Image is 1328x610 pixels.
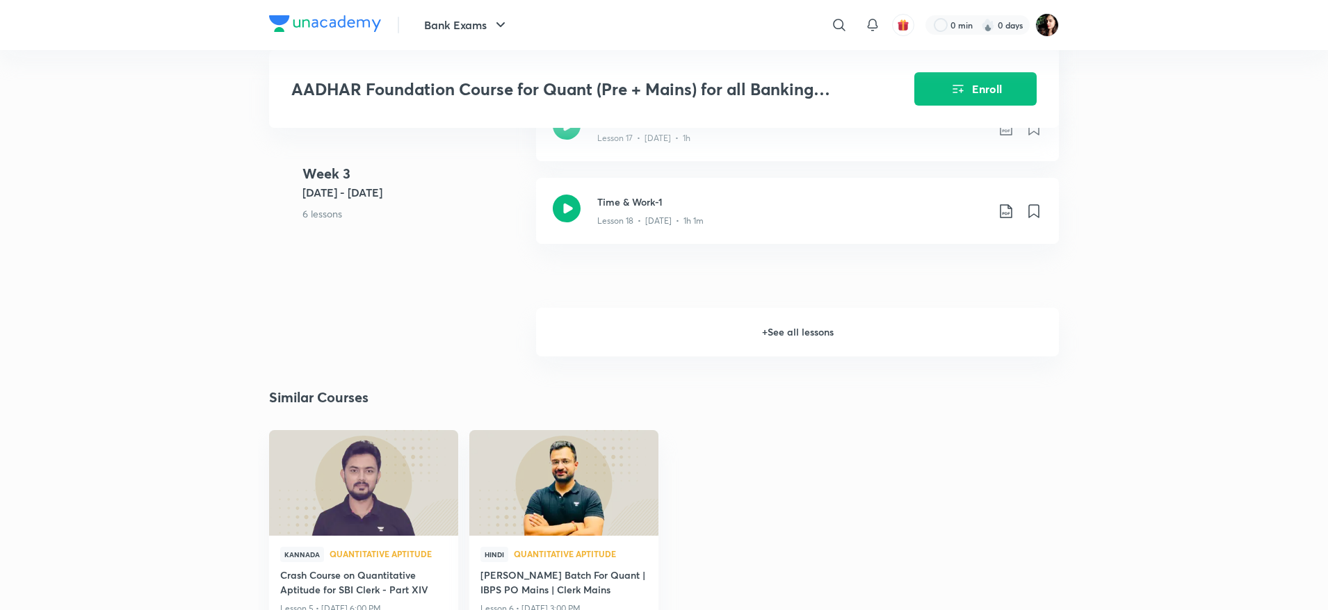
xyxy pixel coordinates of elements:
a: new-thumbnail [269,430,458,536]
a: new-thumbnail [469,430,658,536]
img: new-thumbnail [467,429,660,537]
img: new-thumbnail [267,429,460,537]
h4: Week 3 [302,163,525,184]
span: Quantitative Aptitude [514,550,647,558]
img: avatar [897,19,909,31]
a: Quantitative Aptitude [330,550,447,559]
span: Quantitative Aptitude [330,550,447,558]
h2: Similar Courses [269,387,369,408]
h3: Time & Work-1 [597,195,987,209]
h3: AADHAR Foundation Course for Quant (Pre + Mains) for all Banking Exams [291,79,836,99]
button: Bank Exams [416,11,517,39]
a: [PERSON_NAME] Batch For Quant | IBPS PO Mains | Clerk Mains [480,568,647,600]
button: Enroll [914,72,1037,106]
p: Lesson 18 • [DATE] • 1h 1m [597,215,704,227]
p: Lesson 17 • [DATE] • 1h [597,132,690,145]
a: Crash Course on Quantitative Aptitude for SBI Clerk - Part XIV [280,568,447,600]
h6: + See all lessons [536,308,1059,356]
span: Hindi [480,547,508,562]
button: avatar [892,14,914,36]
img: Priyanka K [1035,13,1059,37]
p: 6 lessons [302,206,525,221]
span: Kannada [280,547,324,562]
img: streak [981,18,995,32]
h5: [DATE] - [DATE] [302,184,525,201]
a: Quantitative Aptitude [514,550,647,559]
a: Time & Work-1Lesson 18 • [DATE] • 1h 1m [536,178,1059,261]
a: Company Logo [269,15,381,35]
img: Company Logo [269,15,381,32]
a: Mixtures & Alligation-3Lesson 17 • [DATE] • 1h [536,95,1059,178]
